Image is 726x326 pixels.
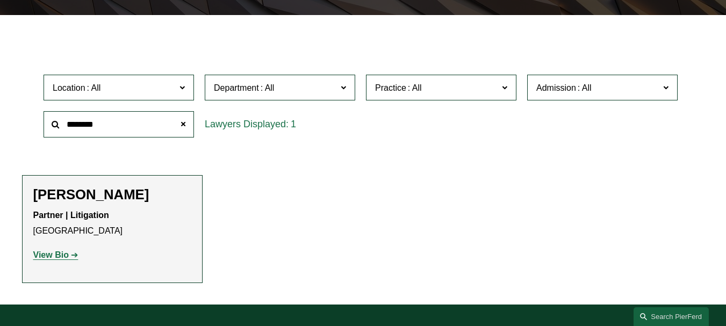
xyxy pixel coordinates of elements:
span: Practice [375,83,406,92]
a: Search this site [634,307,709,326]
span: 1 [291,119,296,129]
strong: Partner | Litigation [33,211,109,220]
h2: [PERSON_NAME] [33,186,192,203]
span: Admission [536,83,576,92]
span: Department [214,83,259,92]
span: Location [53,83,85,92]
a: View Bio [33,250,78,259]
strong: View Bio [33,250,69,259]
p: [GEOGRAPHIC_DATA] [33,208,192,239]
